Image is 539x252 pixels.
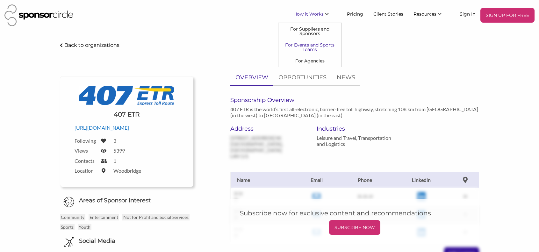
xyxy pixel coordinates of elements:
[337,73,355,82] p: NEWS
[75,138,97,144] label: Following
[294,172,339,188] th: Email
[483,11,532,20] p: SIGN UP FOR FREE
[278,55,341,67] a: For Agencies
[342,8,368,19] a: Pricing
[64,237,74,247] img: Social Media Icon
[75,168,97,174] label: Location
[278,39,341,55] a: For Events and Sports Teams
[64,42,119,48] p: Back to organizations
[339,172,391,188] th: Phone
[317,125,393,132] h6: Industries
[230,97,479,104] h6: Sponsorship Overview
[230,125,307,132] h6: Address
[114,110,140,119] h1: 407 ETR
[63,197,74,207] img: Globe Icon
[288,8,342,23] li: How it Works
[317,135,393,147] p: Leisure and Travel, Transportation and Logistics
[235,73,268,82] p: OVERVIEW
[113,168,141,174] label: Woodbridge
[413,11,436,17] span: Resources
[75,148,97,154] label: Views
[113,148,125,154] label: 5399
[113,158,116,164] label: 1
[278,23,341,39] a: For Suppliers and Sponsors
[391,172,452,188] th: Linkedin
[293,11,324,17] span: How it Works
[455,8,480,19] a: Sign In
[368,8,408,19] a: Client Stories
[122,214,190,220] p: Not for Profit and Social Services
[89,214,119,220] p: Entertainment
[332,223,378,232] p: SUBSCRIBE NOW
[278,73,327,82] p: OPPORTUNITIES
[75,124,179,132] p: [URL][DOMAIN_NAME]
[240,220,470,235] a: SUBSCRIBE NOW
[240,209,470,218] h5: Subscribe now for exclusive content and recommendations
[113,138,116,144] label: 3
[78,224,91,230] p: Youth
[60,214,85,220] p: Community
[75,158,97,164] label: Contacts
[230,106,479,118] p: 407 ETR is the world’s first all-electronic, barrier-free toll highway, stretching 108 km from [G...
[55,197,198,205] h6: Areas of Sponsor Interest
[4,4,73,26] img: Sponsor Circle Logo
[79,237,115,245] h6: Social Media
[231,172,294,188] th: Name
[408,8,455,23] li: Resources
[60,224,75,230] p: Sports
[79,86,174,105] img: Logo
